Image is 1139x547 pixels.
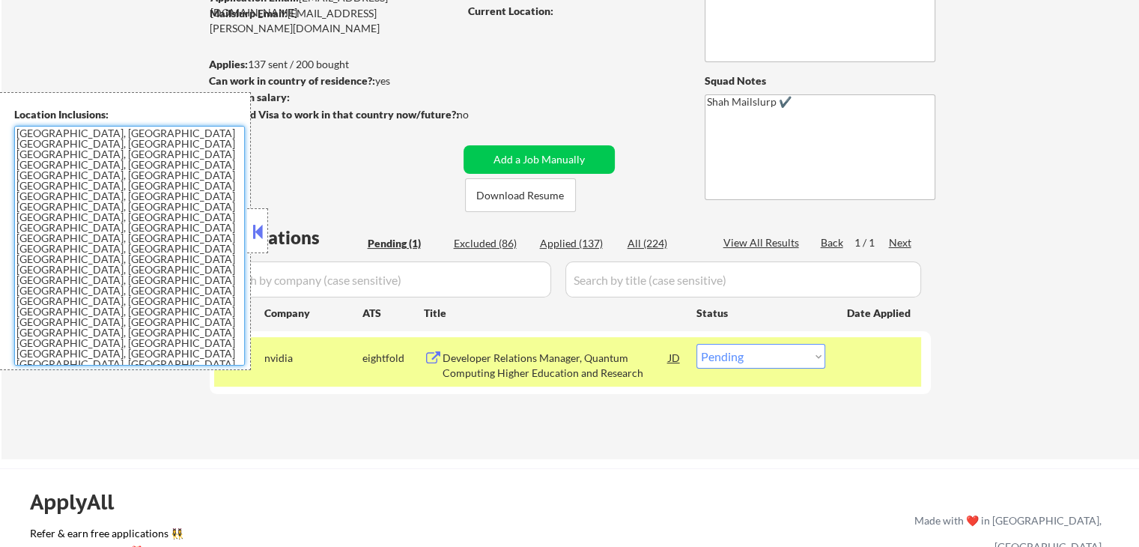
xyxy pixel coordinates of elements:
div: yes [209,73,454,88]
input: Search by company (case sensitive) [214,262,551,297]
div: Pending (1) [368,236,443,251]
a: Refer & earn free applications 👯‍♀️ [30,528,601,544]
div: eightfold [362,351,424,366]
div: View All Results [723,235,804,250]
div: Location Inclusions: [14,107,245,122]
div: Squad Notes [705,73,935,88]
div: Status [696,299,825,326]
strong: Current Location: [468,4,553,17]
div: Applications [214,229,362,247]
div: no [457,107,499,122]
div: 137 sent / 200 bought [209,57,458,72]
strong: Applies: [209,58,248,70]
div: nvidia [264,351,362,366]
div: ATS [362,306,424,321]
strong: Mailslurp Email: [210,7,288,19]
div: [EMAIL_ADDRESS][PERSON_NAME][DOMAIN_NAME] [210,6,458,35]
div: Back [821,235,845,250]
div: JD [667,344,682,371]
div: Company [264,306,362,321]
div: All (224) [628,236,702,251]
div: ApplyAll [30,489,131,515]
div: Title [424,306,682,321]
strong: Minimum salary: [209,91,290,103]
strong: Will need Visa to work in that country now/future?: [210,108,459,121]
div: Date Applied [847,306,913,321]
div: 1 / 1 [854,235,889,250]
div: Developer Relations Manager, Quantum Computing Higher Education and Research [443,351,669,380]
button: Download Resume [465,178,576,212]
div: Excluded (86) [454,236,529,251]
strong: Can work in country of residence?: [209,74,375,87]
div: Applied (137) [540,236,615,251]
button: Add a Job Manually [464,145,615,174]
div: Next [889,235,913,250]
input: Search by title (case sensitive) [565,262,921,297]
